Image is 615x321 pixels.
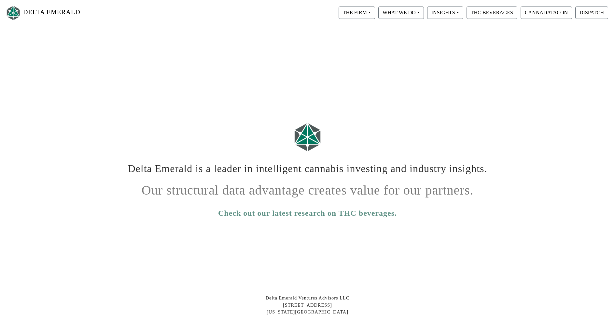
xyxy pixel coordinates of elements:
[339,7,375,19] button: THE FIRM
[218,207,397,219] a: Check out our latest research on THC beverages.
[521,7,572,19] button: CANNADATACON
[427,7,463,19] button: INSIGHTS
[378,7,424,19] button: WHAT WE DO
[127,157,488,175] h1: Delta Emerald is a leader in intelligent cannabis investing and industry insights.
[467,7,517,19] button: THC BEVERAGES
[5,4,21,22] img: Logo
[5,3,80,23] a: DELTA EMERALD
[465,9,519,15] a: THC BEVERAGES
[127,178,488,198] h1: Our structural data advantage creates value for our partners.
[122,295,493,316] div: Delta Emerald Ventures Advisors LLC [STREET_ADDRESS] [US_STATE][GEOGRAPHIC_DATA]
[575,7,608,19] button: DISPATCH
[291,120,324,154] img: Logo
[574,9,610,15] a: DISPATCH
[519,9,574,15] a: CANNADATACON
